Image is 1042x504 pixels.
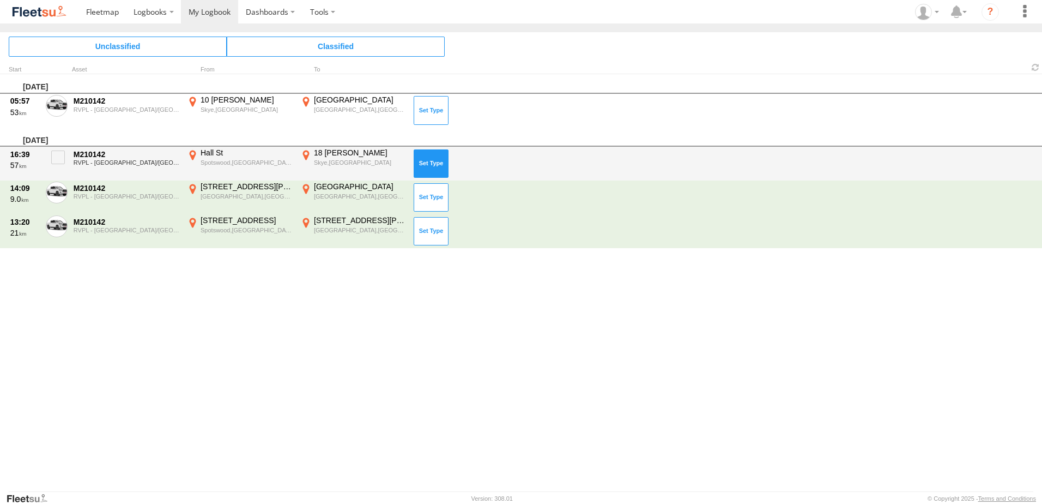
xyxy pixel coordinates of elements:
div: 14:09 [10,183,40,193]
div: 18 [PERSON_NAME] [314,148,406,158]
div: 16:39 [10,149,40,159]
div: Anthony Winton [911,4,943,20]
div: [STREET_ADDRESS][PERSON_NAME] [314,215,406,225]
div: Hall St [201,148,293,158]
div: RVPL - [GEOGRAPHIC_DATA]/[GEOGRAPHIC_DATA]/[GEOGRAPHIC_DATA] [74,193,179,200]
div: [STREET_ADDRESS] [201,215,293,225]
a: Terms and Conditions [978,495,1036,502]
label: Click to View Event Location [185,215,294,247]
div: M210142 [74,217,179,227]
i: ? [982,3,999,21]
div: 9.0 [10,194,40,204]
label: Click to View Event Location [299,148,408,179]
button: Click to Set [414,183,449,212]
label: Click to View Event Location [185,148,294,179]
label: Click to View Event Location [299,215,408,247]
div: Version: 308.01 [471,495,513,502]
div: Skye,[GEOGRAPHIC_DATA] [201,106,293,113]
button: Click to Set [414,149,449,178]
div: Skye,[GEOGRAPHIC_DATA] [314,159,406,166]
div: [GEOGRAPHIC_DATA],[GEOGRAPHIC_DATA] [314,106,406,113]
div: 05:57 [10,96,40,106]
a: Visit our Website [6,493,56,504]
div: M210142 [74,96,179,106]
div: RVPL - [GEOGRAPHIC_DATA]/[GEOGRAPHIC_DATA]/[GEOGRAPHIC_DATA] [74,227,179,233]
div: © Copyright 2025 - [928,495,1036,502]
div: [GEOGRAPHIC_DATA] [314,182,406,191]
div: [GEOGRAPHIC_DATA],[GEOGRAPHIC_DATA] [201,193,293,200]
div: 21 [10,228,40,238]
label: Click to View Event Location [299,182,408,213]
div: Spotswood,[GEOGRAPHIC_DATA] [201,226,293,234]
div: M210142 [74,149,179,159]
div: From [185,67,294,73]
label: Click to View Event Location [185,95,294,127]
div: 10 [PERSON_NAME] [201,95,293,105]
div: To [299,67,408,73]
img: fleetsu-logo-horizontal.svg [11,4,68,19]
span: Click to view Unclassified Trips [9,37,227,56]
div: 13:20 [10,217,40,227]
div: [GEOGRAPHIC_DATA],[GEOGRAPHIC_DATA] [314,226,406,234]
button: Click to Set [414,96,449,124]
label: Click to View Event Location [185,182,294,213]
div: Asset [72,67,181,73]
span: Click to view Classified Trips [227,37,445,56]
div: RVPL - [GEOGRAPHIC_DATA]/[GEOGRAPHIC_DATA]/[GEOGRAPHIC_DATA] [74,106,179,113]
div: 57 [10,160,40,170]
div: [STREET_ADDRESS][PERSON_NAME] [201,182,293,191]
div: Click to Sort [9,67,41,73]
div: M210142 [74,183,179,193]
div: [GEOGRAPHIC_DATA] [314,95,406,105]
div: Spotswood,[GEOGRAPHIC_DATA] [201,159,293,166]
span: Refresh [1029,62,1042,73]
button: Click to Set [414,217,449,245]
div: [GEOGRAPHIC_DATA],[GEOGRAPHIC_DATA] [314,193,406,200]
div: 53 [10,107,40,117]
div: RVPL - [GEOGRAPHIC_DATA]/[GEOGRAPHIC_DATA]/[GEOGRAPHIC_DATA] [74,159,179,166]
label: Click to View Event Location [299,95,408,127]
